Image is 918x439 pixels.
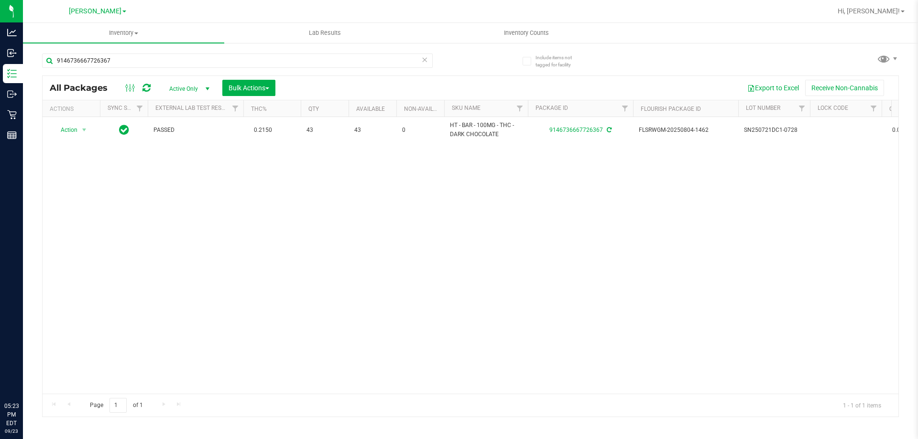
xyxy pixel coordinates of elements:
a: Filter [794,100,810,117]
span: 0.0000 [887,123,915,137]
span: 0 [402,126,438,135]
span: [PERSON_NAME] [69,7,121,15]
a: SKU Name [452,105,481,111]
input: 1 [109,398,127,413]
a: Non-Available [404,106,447,112]
span: Clear [421,54,428,66]
span: PASSED [153,126,238,135]
a: CBD% [889,106,905,112]
span: Include items not tagged for facility [535,54,583,68]
span: Action [52,123,78,137]
a: Filter [866,100,882,117]
button: Bulk Actions [222,80,275,96]
inline-svg: Outbound [7,89,17,99]
a: Flourish Package ID [641,106,701,112]
span: 43 [354,126,391,135]
a: Filter [617,100,633,117]
a: Package ID [535,105,568,111]
inline-svg: Inbound [7,48,17,58]
a: THC% [251,106,267,112]
span: Inventory Counts [491,29,562,37]
iframe: Resource center [10,363,38,391]
span: Lab Results [296,29,354,37]
div: Actions [50,106,96,112]
a: Filter [512,100,528,117]
a: Inventory [23,23,224,43]
span: Hi, [PERSON_NAME]! [838,7,900,15]
inline-svg: Reports [7,130,17,140]
a: Filter [228,100,243,117]
a: Sync Status [108,105,144,111]
span: Sync from Compliance System [605,127,612,133]
span: In Sync [119,123,129,137]
span: Inventory [23,29,224,37]
button: Receive Non-Cannabis [805,80,884,96]
a: Lock Code [818,105,848,111]
span: HT - BAR - 100MG - THC - DARK CHOCOLATE [450,121,522,139]
button: Export to Excel [741,80,805,96]
span: 43 [306,126,343,135]
p: 09/23 [4,428,19,435]
a: Filter [132,100,148,117]
span: select [78,123,90,137]
a: Available [356,106,385,112]
input: Search Package ID, Item Name, SKU, Lot or Part Number... [42,54,433,68]
inline-svg: Inventory [7,69,17,78]
span: All Packages [50,83,117,93]
a: 9146736667726367 [549,127,603,133]
span: 0.2150 [249,123,277,137]
inline-svg: Retail [7,110,17,119]
span: Bulk Actions [229,84,269,92]
span: SN250721DC1-0728 [744,126,804,135]
a: Lab Results [224,23,426,43]
span: Page of 1 [82,398,151,413]
span: 1 - 1 of 1 items [835,398,889,412]
a: Qty [308,106,319,112]
span: FLSRWGM-20250804-1462 [639,126,732,135]
inline-svg: Analytics [7,28,17,37]
a: Inventory Counts [426,23,627,43]
a: External Lab Test Result [155,105,230,111]
a: Lot Number [746,105,780,111]
p: 05:23 PM EDT [4,402,19,428]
